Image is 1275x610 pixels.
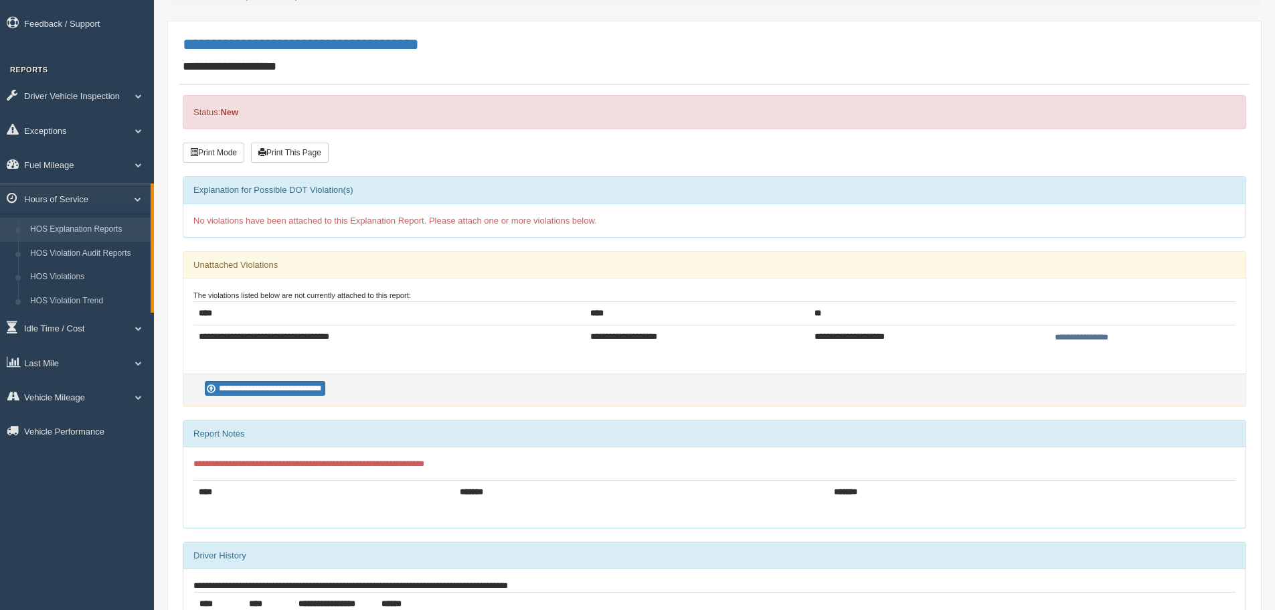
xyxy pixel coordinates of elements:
div: Explanation for Possible DOT Violation(s) [183,177,1246,204]
a: HOS Violation Trend [24,289,151,313]
div: Unattached Violations [183,252,1246,279]
span: No violations have been attached to this Explanation Report. Please attach one or more violations... [193,216,597,226]
div: Status: [183,95,1246,129]
button: Print Mode [183,143,244,163]
a: HOS Explanation Reports [24,218,151,242]
a: HOS Violations [24,265,151,289]
strong: New [220,107,238,117]
div: Report Notes [183,421,1246,447]
a: HOS Violation Audit Reports [24,242,151,266]
small: The violations listed below are not currently attached to this report: [193,291,411,299]
button: Print This Page [251,143,329,163]
div: Driver History [183,542,1246,569]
